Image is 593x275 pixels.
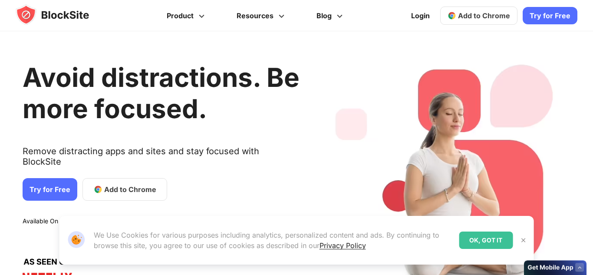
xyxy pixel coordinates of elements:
[23,62,300,124] h1: Avoid distractions. Be more focused.
[523,7,577,24] a: Try for Free
[82,178,167,201] a: Add to Chrome
[23,217,58,226] text: Available On
[448,11,456,20] img: chrome-icon.svg
[320,241,366,250] a: Privacy Policy
[406,5,435,26] a: Login
[440,7,517,25] a: Add to Chrome
[458,11,510,20] span: Add to Chrome
[517,235,529,246] button: Close
[520,237,527,244] img: Close
[459,232,513,249] div: OK, GOT IT
[94,230,452,251] p: We Use Cookies for various purposes including analytics, personalized content and ads. By continu...
[23,178,77,201] a: Try for Free
[16,4,106,25] img: blocksite-icon.5d769676.svg
[23,146,300,174] text: Remove distracting apps and sites and stay focused with BlockSite
[104,184,156,195] span: Add to Chrome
